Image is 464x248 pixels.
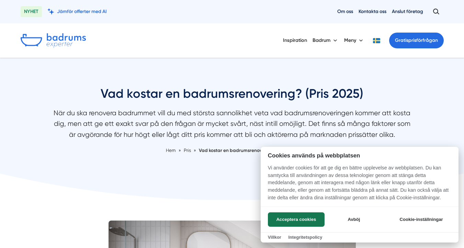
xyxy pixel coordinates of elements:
button: Avböj [327,212,381,227]
h2: Cookies används på webbplatsen [261,152,459,159]
a: Villkor [268,235,281,240]
p: Vi använder cookies för att ge dig en bättre upplevelse av webbplatsen. Du kan samtycka till anvä... [261,164,459,206]
a: Integritetspolicy [288,235,322,240]
button: Cookie-inställningar [391,212,451,227]
button: Acceptera cookies [268,212,325,227]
